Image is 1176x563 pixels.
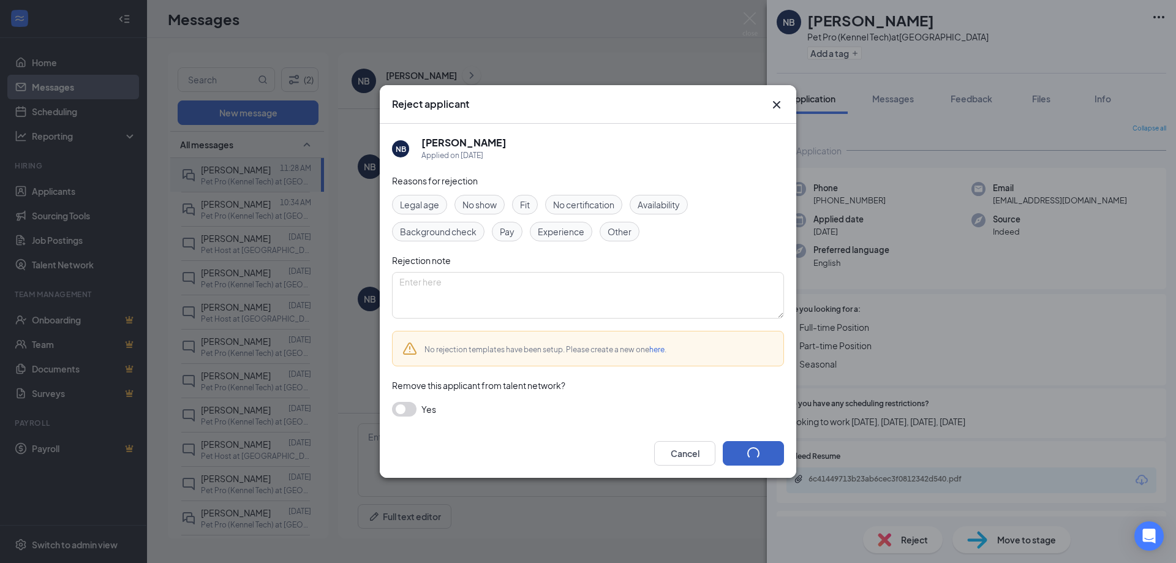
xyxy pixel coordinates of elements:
[400,198,439,211] span: Legal age
[500,225,514,238] span: Pay
[392,255,451,266] span: Rejection note
[553,198,614,211] span: No certification
[396,144,406,154] div: NB
[538,225,584,238] span: Experience
[638,198,680,211] span: Availability
[462,198,497,211] span: No show
[392,97,469,111] h3: Reject applicant
[520,198,530,211] span: Fit
[421,402,436,417] span: Yes
[402,341,417,356] svg: Warning
[608,225,631,238] span: Other
[400,225,477,238] span: Background check
[649,345,665,354] a: here
[421,136,507,149] h5: [PERSON_NAME]
[1134,521,1164,551] div: Open Intercom Messenger
[421,149,507,162] div: Applied on [DATE]
[392,380,565,391] span: Remove this applicant from talent network?
[654,441,715,466] button: Cancel
[424,345,666,354] span: No rejection templates have been setup. Please create a new one .
[769,97,784,112] button: Close
[769,97,784,112] svg: Cross
[392,175,478,186] span: Reasons for rejection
